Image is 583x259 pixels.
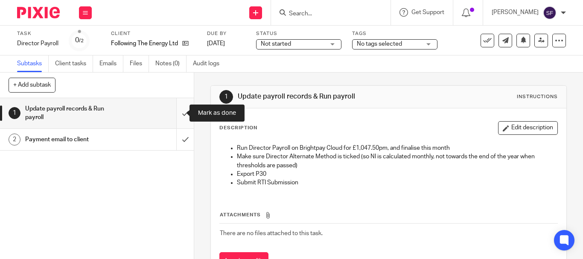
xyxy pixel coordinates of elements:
[17,30,58,37] label: Task
[111,30,196,37] label: Client
[130,55,149,72] a: Files
[220,230,323,236] span: There are no files attached to this task.
[219,125,257,131] p: Description
[237,152,557,170] p: Make sure Director Alternate Method is ticked (so NI is calculated monthly, not towards the end o...
[111,39,178,48] p: Following The Energy Ltd
[25,102,120,124] h1: Update payroll records & Run payroll
[219,90,233,104] div: 1
[79,38,84,43] small: /2
[237,144,557,152] p: Run Director Payroll on Brightpay Cloud for £1,047.50pm, and finalise this month
[288,10,365,18] input: Search
[17,7,60,18] img: Pixie
[9,107,20,119] div: 1
[517,93,558,100] div: Instructions
[543,6,557,20] img: svg%3E
[75,35,84,45] div: 0
[352,30,437,37] label: Tags
[207,41,225,47] span: [DATE]
[492,8,539,17] p: [PERSON_NAME]
[207,30,245,37] label: Due by
[17,55,49,72] a: Subtasks
[55,55,93,72] a: Client tasks
[256,30,341,37] label: Status
[9,134,20,146] div: 2
[261,41,291,47] span: Not started
[411,9,444,15] span: Get Support
[155,55,187,72] a: Notes (0)
[17,39,58,48] div: Director Payroll
[498,121,558,135] button: Edit description
[9,78,55,92] button: + Add subtask
[99,55,123,72] a: Emails
[25,133,120,146] h1: Payment email to client
[220,212,261,217] span: Attachments
[357,41,402,47] span: No tags selected
[237,170,557,178] p: Export P30
[237,178,557,187] p: Submit RTI Submission
[193,55,226,72] a: Audit logs
[238,92,407,101] h1: Update payroll records & Run payroll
